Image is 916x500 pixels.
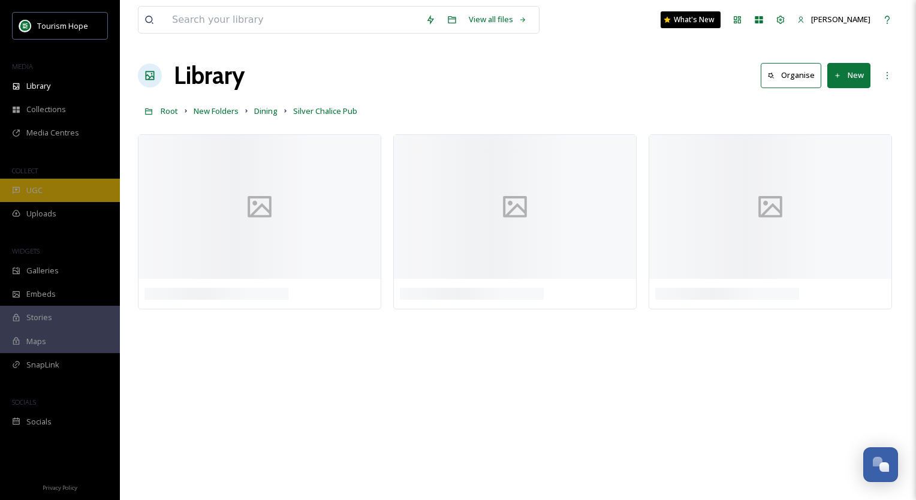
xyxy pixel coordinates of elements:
a: Organise [761,63,827,88]
span: Root [161,106,178,116]
button: Open Chat [863,447,898,482]
span: Maps [26,336,46,347]
img: logo.png [19,20,31,32]
a: New Folders [194,104,239,118]
span: Embeds [26,288,56,300]
a: Root [161,104,178,118]
span: Silver Chalice Pub [293,106,357,116]
a: Silver Chalice Pub [293,104,357,118]
span: New Folders [194,106,239,116]
a: Library [174,58,245,94]
input: Search your library [166,7,420,33]
span: COLLECT [12,166,38,175]
span: Collections [26,104,66,115]
span: Socials [26,416,52,427]
a: Dining [254,104,278,118]
span: Library [26,80,50,92]
span: Privacy Policy [43,484,77,492]
span: UGC [26,185,43,196]
button: Organise [761,63,821,88]
span: WIDGETS [12,246,40,255]
span: Uploads [26,208,56,219]
span: Media Centres [26,127,79,138]
span: Dining [254,106,278,116]
span: SOCIALS [12,397,36,406]
span: SnapLink [26,359,59,371]
span: Stories [26,312,52,323]
span: MEDIA [12,62,33,71]
span: [PERSON_NAME] [811,14,870,25]
span: Tourism Hope [37,20,88,31]
button: New [827,63,870,88]
span: Galleries [26,265,59,276]
a: Privacy Policy [43,480,77,494]
a: View all files [463,8,533,31]
a: [PERSON_NAME] [791,8,876,31]
a: What's New [661,11,721,28]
